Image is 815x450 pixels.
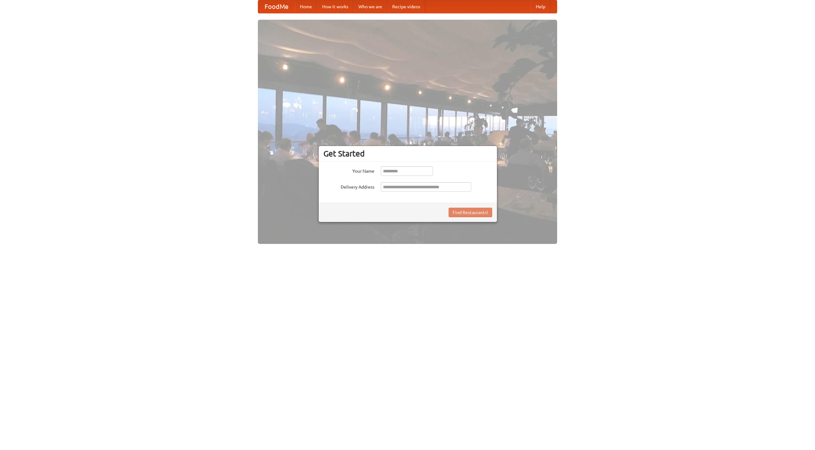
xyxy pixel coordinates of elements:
a: How it works [317,0,353,13]
button: Find Restaurants! [449,208,492,217]
a: FoodMe [258,0,295,13]
label: Your Name [323,166,374,174]
h3: Get Started [323,149,492,158]
a: Home [295,0,317,13]
a: Help [531,0,550,13]
a: Recipe videos [387,0,425,13]
label: Delivery Address [323,182,374,190]
a: Who we are [353,0,387,13]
